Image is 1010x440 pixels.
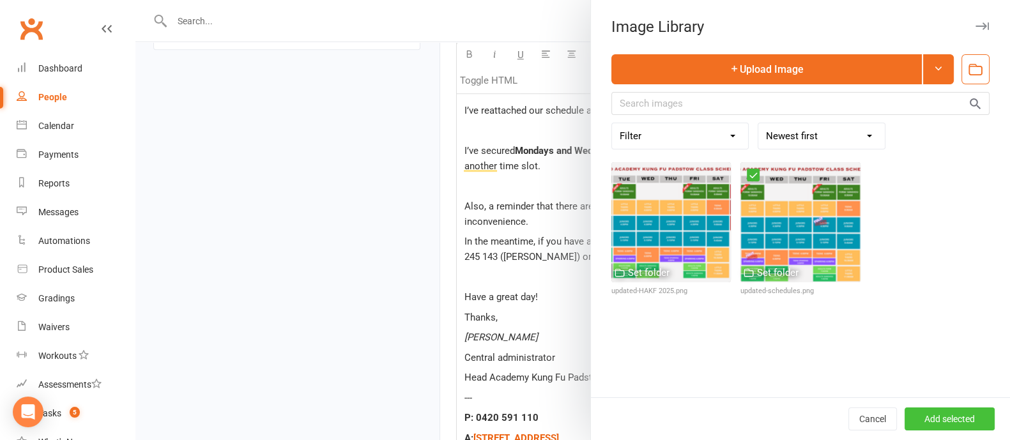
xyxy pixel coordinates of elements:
div: Waivers [38,322,70,332]
div: Workouts [38,351,77,361]
div: Reports [38,178,70,188]
div: Automations [38,236,90,246]
a: Clubworx [15,13,47,45]
div: Messages [38,207,79,217]
div: Set folder [628,265,670,280]
a: Tasks 5 [17,399,135,428]
button: Upload Image [611,54,922,84]
div: updated-HAKF 2025.png [611,285,731,297]
a: Messages [17,198,135,227]
a: Calendar [17,112,135,140]
div: Calendar [38,121,74,131]
button: Cancel [848,407,897,430]
div: Dashboard [38,63,82,73]
div: People [38,92,67,102]
img: updated-schedules.png [740,162,860,282]
div: Image Library [591,18,1010,36]
img: updated-HAKF 2025.png [611,162,731,282]
a: Waivers [17,313,135,342]
button: Add selected [905,407,995,430]
span: 5 [70,407,80,418]
input: Search images [611,92,990,115]
a: Product Sales [17,255,135,284]
div: Tasks [38,408,61,418]
a: Dashboard [17,54,135,83]
a: Workouts [17,342,135,370]
a: Reports [17,169,135,198]
div: Set folder [757,265,799,280]
div: Open Intercom Messenger [13,397,43,427]
div: Assessments [38,379,102,390]
div: updated-schedules.png [740,285,860,297]
div: Product Sales [38,264,93,275]
div: Gradings [38,293,75,303]
a: Gradings [17,284,135,313]
a: Assessments [17,370,135,399]
a: Payments [17,140,135,169]
div: Payments [38,149,79,160]
a: Automations [17,227,135,255]
a: People [17,83,135,112]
